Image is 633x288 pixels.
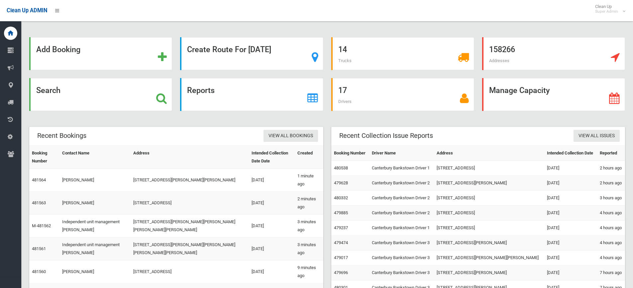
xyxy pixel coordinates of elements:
td: Canterbury Bankstown Driver 2 [369,206,434,221]
td: Canterbury Bankstown Driver 3 [369,265,434,280]
strong: 14 [338,45,347,54]
td: [STREET_ADDRESS][PERSON_NAME][PERSON_NAME] [131,169,249,192]
td: Canterbury Bankstown Driver 2 [369,176,434,191]
td: 4 hours ago [597,236,625,250]
a: View All Issues [574,130,620,142]
td: [PERSON_NAME] [59,169,131,192]
td: [STREET_ADDRESS][PERSON_NAME][PERSON_NAME][PERSON_NAME][PERSON_NAME] [131,238,249,260]
span: Clean Up ADMIN [7,7,47,14]
td: Canterbury Bankstown Driver 3 [369,250,434,265]
strong: Search [36,86,60,95]
a: View All Bookings [264,130,318,142]
td: [DATE] [249,169,295,192]
a: 479628 [334,180,348,185]
span: Clean Up [592,4,625,14]
a: 481564 [32,177,46,182]
th: Address [434,146,544,161]
td: 2 hours ago [597,161,625,176]
td: [STREET_ADDRESS] [434,206,544,221]
td: [DATE] [249,238,295,260]
td: [STREET_ADDRESS] [131,260,249,283]
a: Search [29,78,172,111]
a: 158266 Addresses [482,37,625,70]
td: [STREET_ADDRESS] [434,161,544,176]
th: Intended Collection Date Date [249,146,295,169]
td: Independent unit management [PERSON_NAME] [59,215,131,238]
a: 481560 [32,269,46,274]
a: M-481562 [32,223,51,228]
td: [DATE] [544,206,597,221]
th: Created [295,146,323,169]
td: [DATE] [544,161,597,176]
td: 2 minutes ago [295,192,323,215]
td: [PERSON_NAME] [59,192,131,215]
td: [DATE] [249,215,295,238]
td: 2 hours ago [597,176,625,191]
a: Reports [180,78,323,111]
small: Super Admin [595,9,618,14]
td: 4 hours ago [597,250,625,265]
th: Booking Number [331,146,369,161]
td: Canterbury Bankstown Driver 1 [369,221,434,236]
a: 479474 [334,240,348,245]
a: 481561 [32,246,46,251]
td: [STREET_ADDRESS] [434,191,544,206]
td: [DATE] [544,250,597,265]
td: Independent unit management [PERSON_NAME] [59,238,131,260]
td: [DATE] [544,191,597,206]
td: [STREET_ADDRESS][PERSON_NAME] [434,176,544,191]
a: 17 Drivers [331,78,474,111]
th: Address [131,146,249,169]
td: [DATE] [544,176,597,191]
td: 7 hours ago [597,265,625,280]
a: Manage Capacity [482,78,625,111]
td: 3 minutes ago [295,238,323,260]
header: Recent Bookings [29,129,94,142]
span: Addresses [489,58,509,63]
strong: Create Route For [DATE] [187,45,271,54]
span: Trucks [338,58,352,63]
th: Contact Name [59,146,131,169]
td: 3 hours ago [597,191,625,206]
td: 9 minutes ago [295,260,323,283]
td: [DATE] [544,236,597,250]
header: Recent Collection Issue Reports [331,129,441,142]
td: [DATE] [249,260,295,283]
a: 480332 [334,195,348,200]
th: Booking Number [29,146,59,169]
a: Add Booking [29,37,172,70]
td: 3 minutes ago [295,215,323,238]
td: [DATE] [544,265,597,280]
td: Canterbury Bankstown Driver 2 [369,191,434,206]
td: 1 minute ago [295,169,323,192]
th: Reported [597,146,625,161]
a: 479017 [334,255,348,260]
a: 479237 [334,225,348,230]
td: [STREET_ADDRESS][PERSON_NAME] [434,265,544,280]
td: [STREET_ADDRESS][PERSON_NAME] [434,236,544,250]
a: 14 Trucks [331,37,474,70]
td: [PERSON_NAME] [59,260,131,283]
th: Driver Name [369,146,434,161]
a: 479696 [334,270,348,275]
td: [DATE] [544,221,597,236]
a: 480538 [334,165,348,170]
td: 4 hours ago [597,221,625,236]
strong: Manage Capacity [489,86,550,95]
strong: Add Booking [36,45,80,54]
strong: Reports [187,86,215,95]
a: 479885 [334,210,348,215]
th: Intended Collection Date [544,146,597,161]
a: 481563 [32,200,46,205]
strong: 17 [338,86,347,95]
span: Drivers [338,99,352,104]
a: Create Route For [DATE] [180,37,323,70]
td: Canterbury Bankstown Driver 3 [369,236,434,250]
td: [STREET_ADDRESS][PERSON_NAME][PERSON_NAME][PERSON_NAME][PERSON_NAME] [131,215,249,238]
td: Canterbury Bankstown Driver 1 [369,161,434,176]
td: [STREET_ADDRESS] [131,192,249,215]
td: [STREET_ADDRESS][PERSON_NAME][PERSON_NAME] [434,250,544,265]
td: [DATE] [249,192,295,215]
strong: 158266 [489,45,515,54]
td: [STREET_ADDRESS] [434,221,544,236]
